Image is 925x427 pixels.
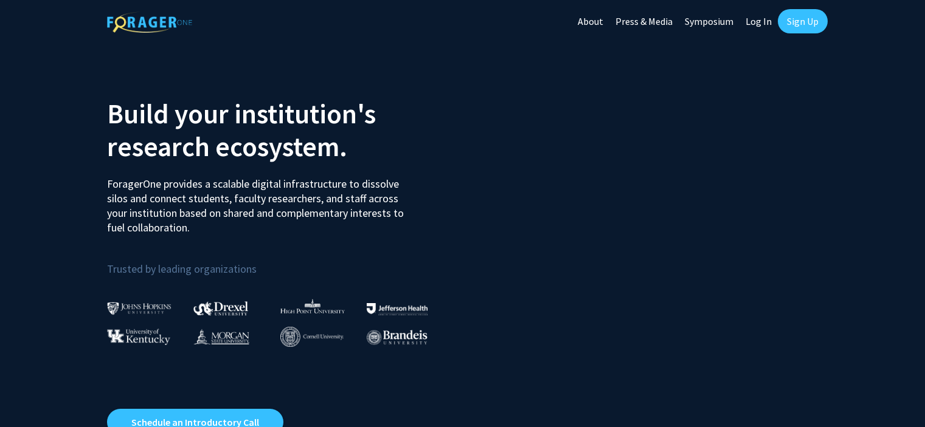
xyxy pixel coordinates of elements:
[280,327,344,347] img: Cornell University
[778,9,828,33] a: Sign Up
[367,303,428,315] img: Thomas Jefferson University
[107,12,192,33] img: ForagerOne Logo
[107,302,171,315] img: Johns Hopkins University
[107,245,454,278] p: Trusted by leading organizations
[107,329,170,345] img: University of Kentucky
[107,97,454,163] h2: Build your institution's research ecosystem.
[107,168,412,235] p: ForagerOne provides a scalable digital infrastructure to dissolve silos and connect students, fac...
[193,301,248,315] img: Drexel University
[280,299,345,313] img: High Point University
[367,330,428,345] img: Brandeis University
[193,329,249,344] img: Morgan State University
